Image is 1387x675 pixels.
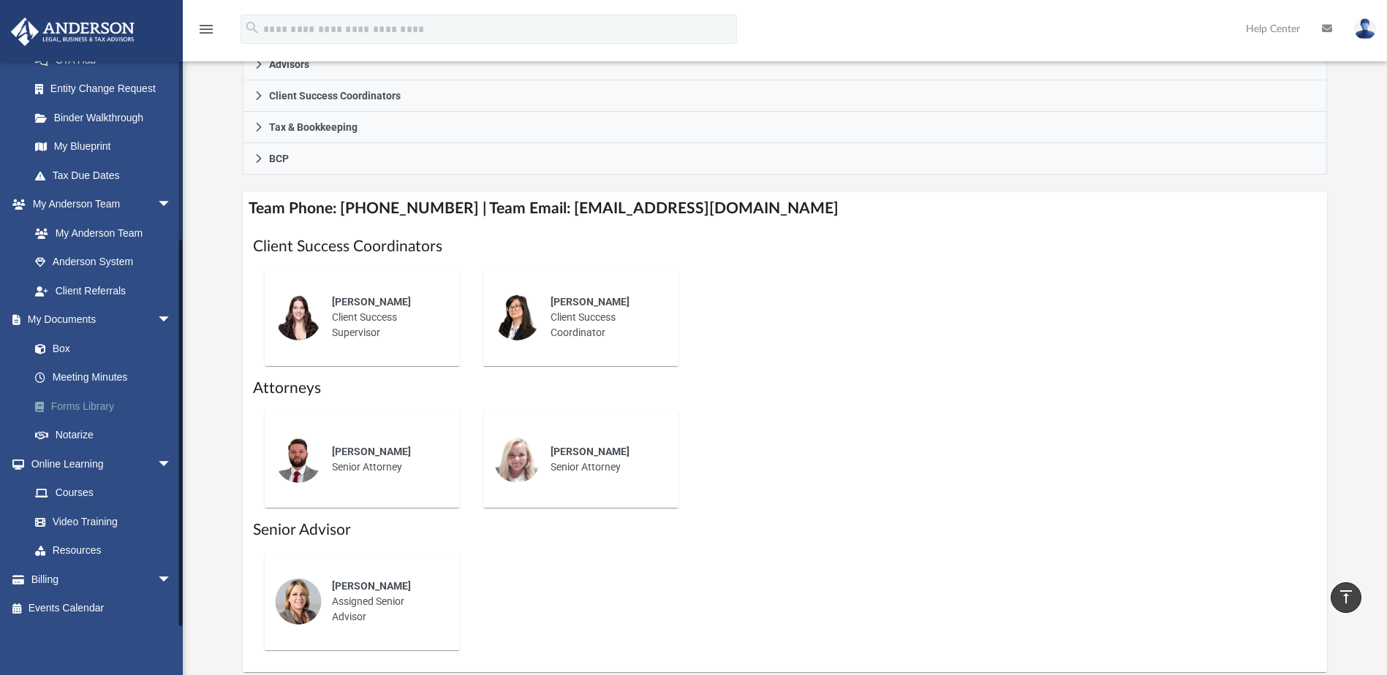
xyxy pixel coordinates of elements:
span: Tax & Bookkeeping [269,122,358,132]
span: arrow_drop_down [157,305,186,335]
div: Senior Attorney [540,434,668,485]
a: Forms Library [20,392,194,421]
a: Box [20,334,186,363]
a: Billingarrow_drop_down [10,565,194,594]
i: menu [197,20,215,38]
a: Video Training [20,507,179,536]
a: My Anderson Team [20,218,179,248]
span: BCP [269,153,289,164]
div: Senior Attorney [322,434,450,485]
span: Client Success Coordinators [269,91,401,101]
span: arrow_drop_down [157,190,186,220]
a: Online Learningarrow_drop_down [10,449,186,478]
div: Client Success Supervisor [322,284,450,351]
a: Tax & Bookkeeping [243,112,1326,143]
a: My Blueprint [20,132,186,161]
h4: Team Phone: [PHONE_NUMBER] | Team Email: [EMAIL_ADDRESS][DOMAIN_NAME] [243,192,1326,225]
a: Entity Change Request [20,75,194,104]
h1: Senior Advisor [253,519,1316,541]
span: arrow_drop_down [157,449,186,479]
a: Tax Due Dates [20,161,194,190]
a: My Anderson Teamarrow_drop_down [10,190,186,219]
img: thumbnail [494,436,540,483]
h1: Client Success Coordinators [253,236,1316,257]
img: thumbnail [494,294,540,340]
img: User Pic [1354,18,1376,39]
span: Advisors [269,59,309,69]
span: [PERSON_NAME] [551,296,630,308]
a: My Documentsarrow_drop_down [10,305,194,335]
a: vertical_align_top [1331,582,1361,613]
a: Meeting Minutes [20,363,194,392]
a: Binder Walkthrough [20,103,194,132]
a: Resources [20,536,186,565]
a: Courses [20,478,186,508]
img: Anderson Advisors Platinum Portal [7,18,139,46]
i: search [244,20,260,36]
h1: Attorneys [253,378,1316,399]
img: thumbnail [275,578,322,625]
i: vertical_align_top [1337,588,1355,606]
div: Client Success Coordinator [540,284,668,351]
a: Client Referrals [20,276,186,305]
a: Events Calendar [10,594,194,623]
div: Assigned Senior Advisor [322,568,450,635]
span: [PERSON_NAME] [551,446,630,457]
img: thumbnail [275,436,322,483]
a: Anderson System [20,248,186,277]
a: Notarize [20,421,194,450]
a: menu [197,28,215,38]
a: Client Success Coordinators [243,80,1326,112]
img: thumbnail [275,294,322,340]
span: arrow_drop_down [157,565,186,595]
span: [PERSON_NAME] [332,296,411,308]
span: [PERSON_NAME] [332,580,411,592]
span: [PERSON_NAME] [332,446,411,457]
a: BCP [243,143,1326,175]
a: Advisors [243,49,1326,80]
